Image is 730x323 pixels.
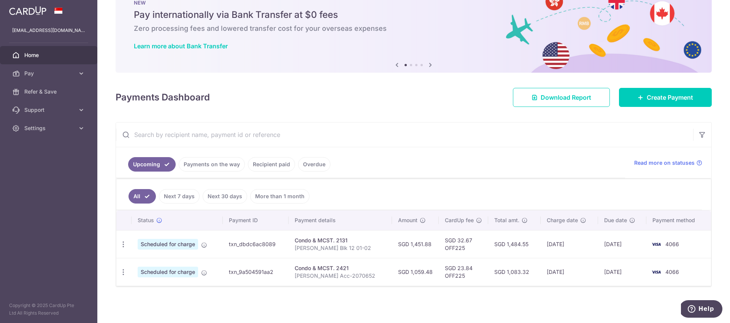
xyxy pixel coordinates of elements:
span: CardUp fee [445,216,474,224]
span: Scheduled for charge [138,239,198,250]
img: Bank Card [649,240,664,249]
span: Pay [24,70,75,77]
span: 4066 [665,269,679,275]
a: Upcoming [128,157,176,172]
iframe: Opens a widget where you can find more information [681,300,722,319]
input: Search by recipient name, payment id or reference [116,123,693,147]
a: Next 7 days [159,189,200,204]
th: Payment details [289,210,392,230]
td: [DATE] [598,230,646,258]
td: [DATE] [541,258,598,286]
div: Condo & MCST. 2131 [295,237,386,244]
a: Next 30 days [203,189,247,204]
p: [PERSON_NAME] Acc-2070652 [295,272,386,280]
span: Status [138,216,154,224]
td: txn_9a504591aa2 [223,258,289,286]
th: Payment ID [223,210,289,230]
span: Charge date [547,216,578,224]
a: More than 1 month [250,189,309,204]
th: Payment method [646,210,711,230]
span: Read more on statuses [634,159,695,167]
a: All [129,189,156,204]
td: [DATE] [541,230,598,258]
h6: Zero processing fees and lowered transfer cost for your overseas expenses [134,24,693,33]
span: Refer & Save [24,88,75,95]
td: SGD 1,484.55 [488,230,541,258]
img: CardUp [9,6,46,15]
a: Overdue [298,157,330,172]
td: SGD 32.67 OFF225 [439,230,488,258]
span: Download Report [541,93,591,102]
img: Bank Card [649,267,664,277]
span: 4066 [665,241,679,247]
span: Settings [24,124,75,132]
p: [EMAIL_ADDRESS][DOMAIN_NAME] [12,27,85,34]
td: SGD 1,451.88 [392,230,439,258]
span: Home [24,51,75,59]
h5: Pay internationally via Bank Transfer at $0 fees [134,9,693,21]
td: [DATE] [598,258,646,286]
span: Support [24,106,75,114]
p: [PERSON_NAME] Blk 12 01-02 [295,244,386,252]
a: Read more on statuses [634,159,702,167]
span: Scheduled for charge [138,267,198,277]
h4: Payments Dashboard [116,91,210,104]
a: Recipient paid [248,157,295,172]
td: SGD 23.84 OFF225 [439,258,488,286]
div: Condo & MCST. 2421 [295,264,386,272]
td: SGD 1,083.32 [488,258,541,286]
span: Create Payment [647,93,693,102]
td: txn_dbdc6ac8089 [223,230,289,258]
span: Total amt. [494,216,519,224]
a: Create Payment [619,88,712,107]
a: Download Report [513,88,610,107]
td: SGD 1,059.48 [392,258,439,286]
a: Payments on the way [179,157,245,172]
span: Amount [398,216,417,224]
span: Due date [604,216,627,224]
a: Learn more about Bank Transfer [134,42,228,50]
